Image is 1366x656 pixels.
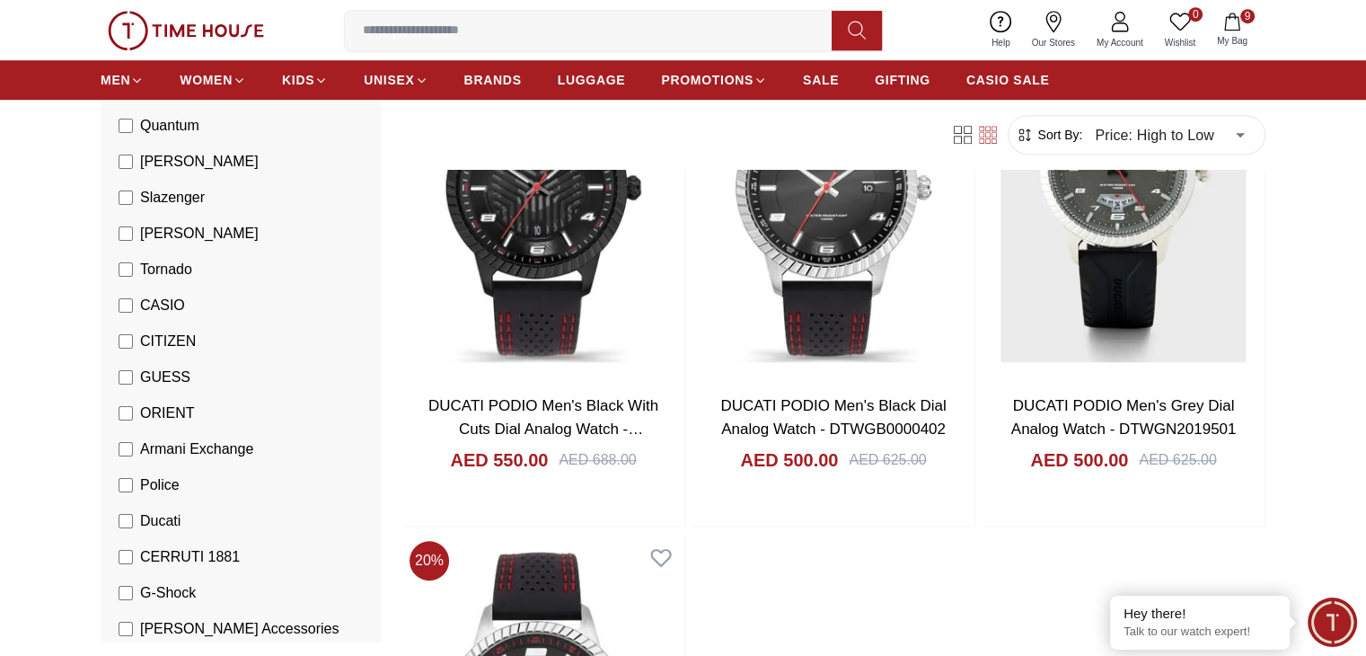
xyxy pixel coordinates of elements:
span: My Account [1089,36,1150,49]
span: Sort By: [1034,126,1082,144]
img: DUCATI PODIO Men's Grey Dial Analog Watch - DTWGN2019501 [983,9,1265,380]
a: CASIO SALE [966,64,1050,96]
span: Wishlist [1158,36,1203,49]
span: Help [984,36,1018,49]
img: ... [108,11,264,50]
a: KIDS [282,64,328,96]
span: MEN [101,71,130,89]
input: G-Shock [119,586,133,600]
span: PROMOTIONS [661,71,754,89]
div: Chat Widget [1308,598,1357,647]
a: DUCATI PODIO Men's Grey Dial Analog Watch - DTWGN2019501 [1011,397,1237,438]
button: 9My Bag [1206,9,1258,51]
span: WOMEN [180,71,233,89]
div: AED 688.00 [559,449,636,471]
input: Police [119,478,133,492]
span: ORIENT [140,403,194,424]
span: Armani Exchange [140,439,253,460]
input: Quantum [119,119,133,133]
span: [PERSON_NAME] [140,223,259,244]
a: Our Stores [1021,7,1086,53]
span: Police [140,474,180,496]
a: SALE [803,64,839,96]
span: [PERSON_NAME] Accessories [140,618,339,640]
h4: AED 500.00 [740,448,838,473]
input: CASIO [119,298,133,313]
span: SALE [803,71,839,89]
input: [PERSON_NAME] [119,155,133,169]
a: Help [981,7,1021,53]
div: AED 625.00 [849,449,926,471]
a: UNISEX [364,64,427,96]
a: GIFTING [875,64,930,96]
input: ORIENT [119,406,133,421]
span: Quantum [140,115,199,137]
span: GUESS [140,367,190,388]
input: [PERSON_NAME] Accessories [119,622,133,636]
input: Ducati [119,514,133,528]
span: G-Shock [140,582,196,604]
input: GUESS [119,370,133,385]
span: KIDS [282,71,314,89]
p: Talk to our watch expert! [1124,625,1276,640]
span: 20 % [410,541,449,581]
input: CERRUTI 1881 [119,550,133,564]
h4: AED 500.00 [1030,448,1128,473]
img: DUCATI PODIO Men's Black With Cuts Dial Analog Watch - DTWGB0000403 [402,9,684,380]
span: CITIZEN [140,331,196,352]
input: CITIZEN [119,334,133,349]
div: Price: High to Low [1082,110,1257,160]
span: GIFTING [875,71,930,89]
span: Ducati [140,510,181,532]
div: AED 625.00 [1139,449,1216,471]
a: DUCATI PODIO Men's Black Dial Analog Watch - DTWGB0000402 [720,397,946,438]
img: DUCATI PODIO Men's Black Dial Analog Watch - DTWGB0000402 [692,9,974,380]
a: DUCATI PODIO Men's Black With Cuts Dial Analog Watch - DTWGB0000403 [428,397,658,460]
span: [PERSON_NAME] [140,151,259,173]
button: Sort By: [1016,126,1082,144]
a: PROMOTIONS [661,64,767,96]
span: BRANDS [464,71,522,89]
span: CASIO [140,295,185,316]
div: Hey there! [1124,605,1276,623]
input: Armani Exchange [119,442,133,457]
span: 0 [1188,7,1203,22]
span: LUGGAGE [558,71,626,89]
a: LUGGAGE [558,64,626,96]
a: BRANDS [464,64,522,96]
a: MEN [101,64,144,96]
input: Tornado [119,262,133,277]
span: CASIO SALE [966,71,1050,89]
span: My Bag [1210,34,1255,48]
h4: AED 550.00 [450,448,548,473]
input: [PERSON_NAME] [119,226,133,241]
span: Tornado [140,259,192,280]
span: Slazenger [140,187,205,208]
span: 9 [1240,9,1255,23]
a: WOMEN [180,64,246,96]
span: UNISEX [364,71,414,89]
span: CERRUTI 1881 [140,546,240,568]
input: Slazenger [119,191,133,205]
a: 0Wishlist [1154,7,1206,53]
span: Our Stores [1025,36,1082,49]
